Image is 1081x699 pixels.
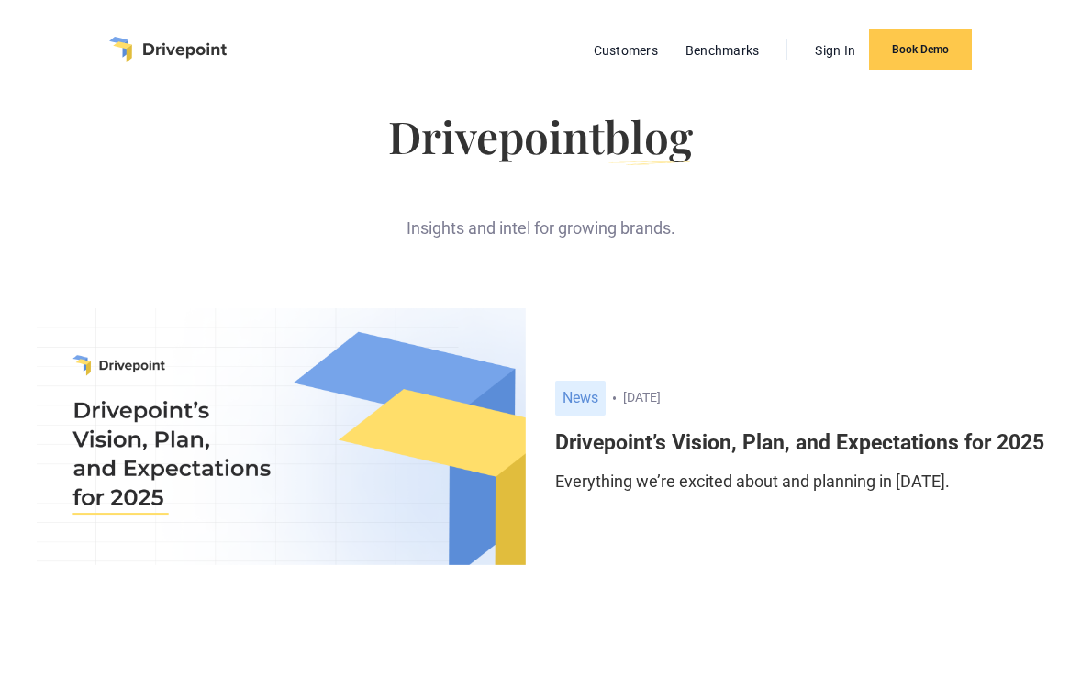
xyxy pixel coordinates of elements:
[585,39,667,62] a: Customers
[806,39,864,62] a: Sign In
[555,430,1044,456] h6: Drivepoint’s Vision, Plan, and Expectations for 2025
[676,39,769,62] a: Benchmarks
[869,29,972,70] a: Book Demo
[37,114,1044,158] h1: Drivepoint
[555,470,1044,493] p: Everything we’re excited about and planning in [DATE].
[109,37,227,62] a: home
[623,390,1044,405] div: [DATE]
[605,106,693,165] span: blog
[37,187,1044,239] div: Insights and intel for growing brands.
[555,381,1044,494] a: News[DATE]Drivepoint’s Vision, Plan, and Expectations for 2025Everything we’re excited about and ...
[555,381,606,416] div: News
